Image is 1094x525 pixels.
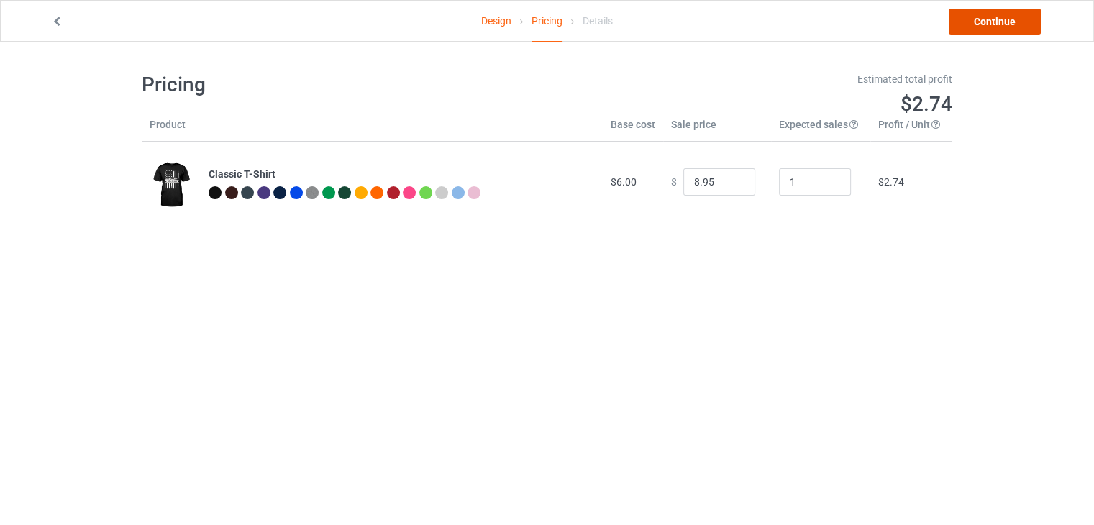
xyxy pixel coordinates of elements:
img: heather_texture.png [306,186,319,199]
div: Details [583,1,613,41]
div: Estimated total profit [557,72,953,86]
th: Sale price [663,117,771,142]
th: Profit / Unit [870,117,952,142]
span: $ [671,176,677,188]
span: $6.00 [611,176,637,188]
h1: Pricing [142,72,537,98]
th: Expected sales [771,117,870,142]
th: Base cost [603,117,663,142]
span: $2.74 [878,176,904,188]
span: $2.74 [901,92,952,116]
b: Classic T-Shirt [209,168,275,180]
a: Design [481,1,511,41]
a: Continue [949,9,1041,35]
div: Pricing [532,1,562,42]
th: Product [142,117,201,142]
